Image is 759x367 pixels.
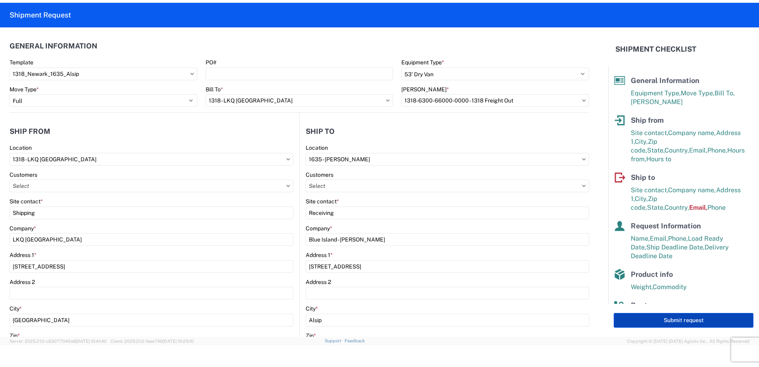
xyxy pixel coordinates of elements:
[206,59,216,66] label: PO#
[10,278,35,286] label: Address 2
[631,186,668,194] span: Site contact,
[707,147,727,154] span: Phone,
[635,138,648,145] span: City,
[76,339,107,344] span: [DATE] 10:41:40
[631,116,664,124] span: Ship from
[10,68,197,80] input: Select
[306,153,589,166] input: Select
[10,10,71,20] h2: Shipment Request
[306,171,333,178] label: Customers
[647,147,665,154] span: State,
[10,171,37,178] label: Customers
[631,98,683,106] span: [PERSON_NAME]
[631,173,655,182] span: Ship to
[689,204,707,211] span: Email,
[10,305,22,312] label: City
[306,305,318,312] label: City
[668,235,688,242] span: Phone,
[653,283,687,291] span: Commodity
[206,94,393,107] input: Select
[10,86,39,93] label: Move Type
[10,225,36,232] label: Company
[306,278,331,286] label: Address 2
[10,42,97,50] h2: General Information
[631,129,668,137] span: Site contact,
[665,147,689,154] span: Country,
[650,235,668,242] span: Email,
[615,44,696,54] h2: Shipment Checklist
[631,235,650,242] span: Name,
[306,332,316,339] label: Zip
[647,204,665,211] span: State,
[631,89,681,97] span: Equipment Type,
[10,198,43,205] label: Site contact
[306,251,333,259] label: Address 1
[668,129,716,137] span: Company name,
[401,94,589,107] input: Select
[10,180,293,192] input: Select
[10,339,107,344] span: Server: 2025.21.0-c63077040a8
[10,59,33,66] label: Template
[646,155,671,163] span: Hours to
[614,313,753,328] button: Submit request
[707,204,726,211] span: Phone
[10,127,50,135] h2: Ship from
[306,127,335,135] h2: Ship to
[325,338,345,343] a: Support
[10,144,32,151] label: Location
[401,59,444,66] label: Equipment Type
[627,338,749,345] span: Copyright © [DATE]-[DATE] Agistix Inc., All Rights Reserved
[646,243,705,251] span: Ship Deadline Date,
[10,251,37,259] label: Address 1
[681,89,715,97] span: Move Type,
[110,339,194,344] span: Client: 2025.21.0-faee749
[631,283,653,291] span: Weight,
[206,86,223,93] label: Bill To
[635,195,648,203] span: City,
[631,222,701,230] span: Request Information
[10,153,293,166] input: Select
[631,301,651,309] span: Route
[306,225,332,232] label: Company
[631,76,699,85] span: General Information
[306,180,589,192] input: Select
[163,339,194,344] span: [DATE] 10:25:10
[665,204,689,211] span: Country,
[631,270,673,278] span: Product info
[401,86,449,93] label: [PERSON_NAME]
[306,144,328,151] label: Location
[306,198,339,205] label: Site contact
[10,332,20,339] label: Zip
[715,89,735,97] span: Bill To,
[345,338,365,343] a: Feedback
[668,186,716,194] span: Company name,
[689,147,707,154] span: Email,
